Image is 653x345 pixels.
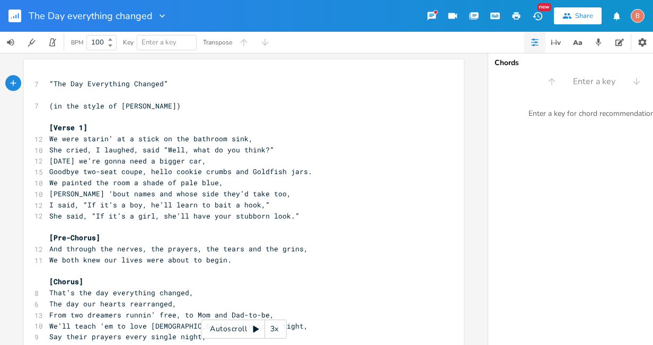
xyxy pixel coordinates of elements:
span: [Verse 1] [49,123,87,132]
div: Key [123,39,134,46]
div: Transpose [203,39,232,46]
span: I said, “If it’s a boy, he’ll learn to bait a hook,” [49,200,270,210]
span: [Pre-Chorus] [49,233,100,242]
span: Enter a key [142,38,177,47]
button: B [631,4,645,28]
span: Goodbye two-seat coupe, hello cookie crumbs and Goldfish jars. [49,167,312,176]
button: Share [554,7,602,24]
div: bjb3598 [631,9,645,23]
span: We were starin’ at a stick on the bathroom sink, [49,134,253,143]
span: [DATE] we’re gonna need a bigger car, [49,156,206,166]
span: She said, “If it’s a girl, she’ll have your stubborn look.” [49,211,299,221]
div: Autoscroll [201,320,287,339]
div: 3x [265,320,284,339]
span: From two dreamers runnin’ free, to Mom and Dad-to-be, [49,310,274,320]
span: We’ll teach ‘em to love [DEMOGRAPHIC_DATA] and hold on tight, [49,321,308,331]
button: New [527,6,548,25]
span: We painted the room a shade of pale blue, [49,178,223,187]
span: [PERSON_NAME] ‘bout names and whose side they’d take too, [49,189,291,198]
span: She cried, I laughed, said “Well, what do you think?” [49,145,274,155]
span: [Chorus] [49,277,83,286]
span: Enter a key [573,76,615,88]
span: And through the nerves, the prayers, the tears and the grins, [49,244,308,253]
span: Say their prayers every single night, [49,332,206,341]
span: We both knew our lives were about to begin. [49,255,232,265]
span: The Day everything changed [29,11,153,21]
div: BPM [71,40,83,46]
div: Share [575,11,593,21]
div: New [537,3,551,11]
span: That’s the day everything changed, [49,288,193,297]
span: “The Day Everything Changed” [49,79,168,88]
span: (in the style of [PERSON_NAME]) [49,101,181,111]
span: The day our hearts rearranged, [49,299,177,308]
